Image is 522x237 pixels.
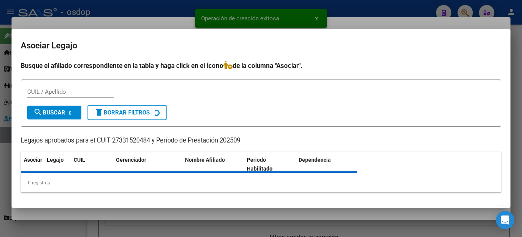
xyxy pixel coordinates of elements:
button: Buscar [27,106,81,119]
span: Nombre Afiliado [185,157,225,163]
button: Borrar Filtros [88,105,167,120]
span: Gerenciador [116,157,146,163]
span: Buscar [33,109,65,116]
datatable-header-cell: Dependencia [296,152,357,177]
div: Open Intercom Messenger [496,211,514,229]
h2: Asociar Legajo [21,38,501,53]
span: Dependencia [299,157,331,163]
datatable-header-cell: Asociar [21,152,44,177]
span: Legajo [47,157,64,163]
datatable-header-cell: Periodo Habilitado [244,152,296,177]
span: Periodo Habilitado [247,157,273,172]
datatable-header-cell: Nombre Afiliado [182,152,244,177]
h4: Busque el afiliado correspondiente en la tabla y haga click en el ícono de la columna "Asociar". [21,61,501,71]
span: Asociar [24,157,42,163]
div: 0 registros [21,173,501,192]
span: Borrar Filtros [94,109,150,116]
mat-icon: delete [94,108,104,117]
datatable-header-cell: CUIL [71,152,113,177]
mat-icon: search [33,108,43,117]
span: CUIL [74,157,85,163]
datatable-header-cell: Gerenciador [113,152,182,177]
datatable-header-cell: Legajo [44,152,71,177]
p: Legajos aprobados para el CUIT 27331520484 y Período de Prestación 202509 [21,136,501,146]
